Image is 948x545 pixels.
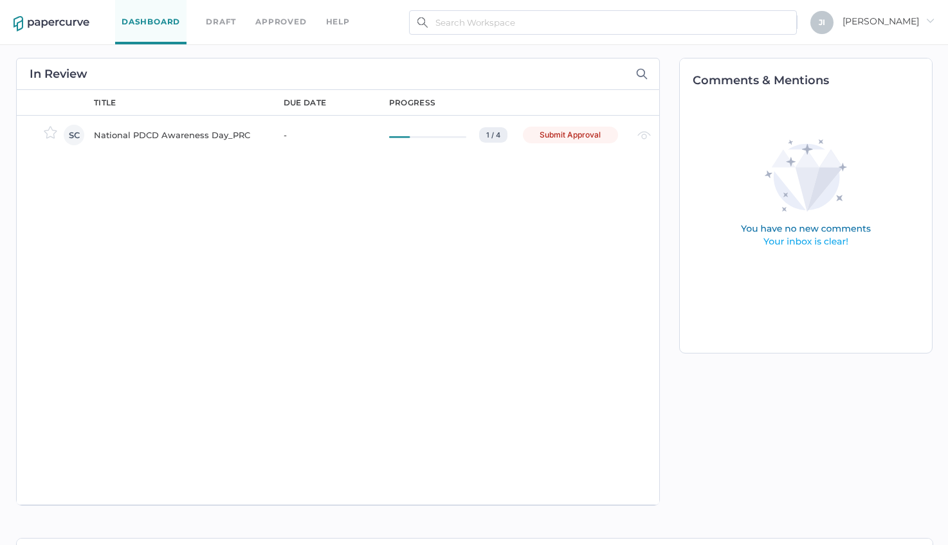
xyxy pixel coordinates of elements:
[713,129,898,258] img: comments-empty-state.0193fcf7.svg
[271,115,376,154] td: -
[389,97,435,109] div: progress
[206,15,236,29] a: Draft
[479,127,507,143] div: 1 / 4
[417,17,428,28] img: search.bf03fe8b.svg
[326,15,350,29] div: help
[30,68,87,80] h2: In Review
[94,97,116,109] div: title
[409,10,797,35] input: Search Workspace
[637,131,651,139] img: eye-light-gray.b6d092a5.svg
[284,97,326,109] div: due date
[843,15,934,27] span: [PERSON_NAME]
[64,125,84,145] div: SC
[925,16,934,25] i: arrow_right
[819,17,825,27] span: J I
[14,16,89,31] img: papercurve-logo-colour.7244d18c.svg
[636,68,648,80] img: search-icon-expand.c6106642.svg
[94,127,268,143] div: National PDCD Awareness Day_PRC
[523,127,618,143] div: Submit Approval
[255,15,306,29] a: Approved
[693,75,931,86] h2: Comments & Mentions
[44,126,57,139] img: star-inactive.70f2008a.svg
